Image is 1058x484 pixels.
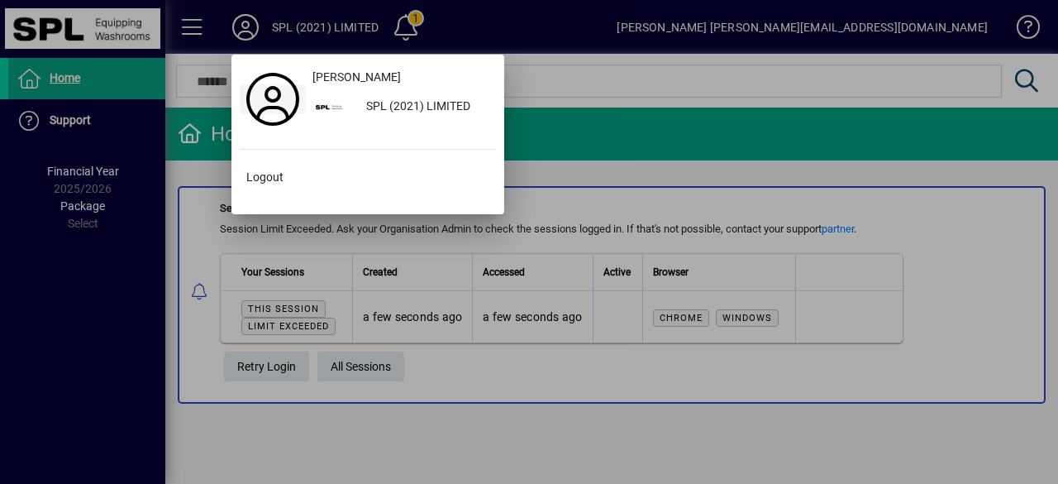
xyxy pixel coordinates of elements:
span: [PERSON_NAME] [312,69,401,86]
button: Logout [240,163,496,193]
div: SPL (2021) LIMITED [353,93,496,122]
a: Profile [240,84,306,114]
span: Logout [246,169,284,186]
button: SPL (2021) LIMITED [306,93,496,122]
a: [PERSON_NAME] [306,63,496,93]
